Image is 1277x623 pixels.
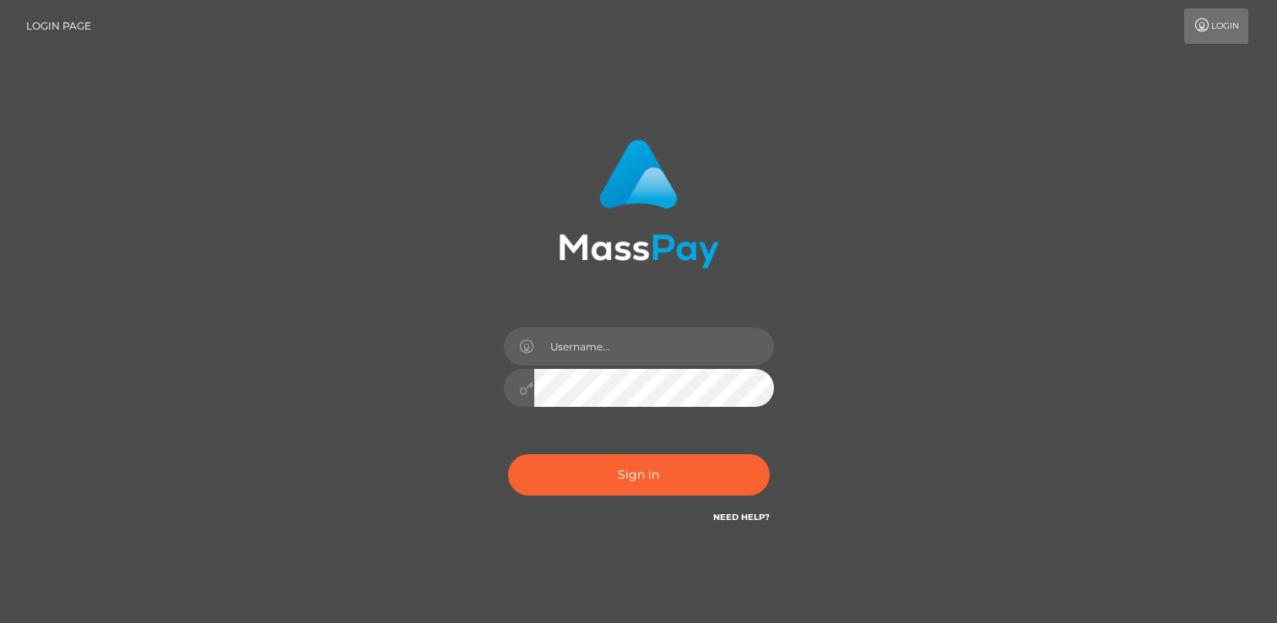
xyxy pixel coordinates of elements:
[1184,8,1248,44] a: Login
[26,8,91,44] a: Login Page
[508,454,770,496] button: Sign in
[534,328,774,366] input: Username...
[713,512,770,523] a: Need Help?
[559,139,719,268] img: MassPay Login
